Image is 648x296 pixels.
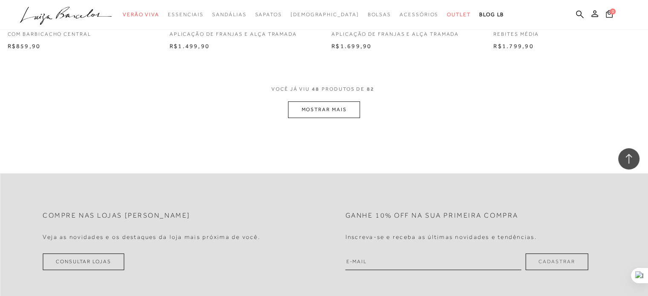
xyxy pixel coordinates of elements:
span: R$1.699,90 [331,43,372,49]
a: categoryNavScreenReaderText [367,7,391,23]
a: BLOG LB [479,7,504,23]
span: Verão Viva [123,11,159,17]
a: noSubCategoriesText [291,7,359,23]
span: VOCê JÁ VIU [271,86,310,93]
span: Outlet [447,11,471,17]
a: categoryNavScreenReaderText [255,7,282,23]
h4: Veja as novidades e os destaques da loja mais próxima de você. [43,233,260,241]
span: PRODUTOS DE [322,86,365,93]
span: R$1.799,90 [493,43,533,49]
span: 82 [367,86,374,101]
h2: Compre nas lojas [PERSON_NAME] [43,212,190,220]
a: categoryNavScreenReaderText [123,7,159,23]
span: Bolsas [367,11,391,17]
span: BLOG LB [479,11,504,17]
span: 0 [610,9,616,14]
a: categoryNavScreenReaderText [212,7,246,23]
span: 48 [312,86,320,101]
a: categoryNavScreenReaderText [168,7,204,23]
h4: Inscreva-se e receba as últimas novidades e tendências. [346,233,537,241]
button: MOSTRAR MAIS [288,101,360,118]
span: R$859,90 [8,43,41,49]
span: Sandálias [212,11,246,17]
button: Cadastrar [525,253,588,270]
a: categoryNavScreenReaderText [447,7,471,23]
a: categoryNavScreenReaderText [400,7,438,23]
span: Sapatos [255,11,282,17]
span: [DEMOGRAPHIC_DATA] [291,11,359,17]
h2: Ganhe 10% off na sua primeira compra [346,212,518,220]
span: R$1.499,90 [170,43,210,49]
span: Essenciais [168,11,204,17]
input: E-mail [346,253,521,270]
span: Acessórios [400,11,438,17]
a: Consultar Lojas [43,253,124,270]
button: 0 [603,9,615,21]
